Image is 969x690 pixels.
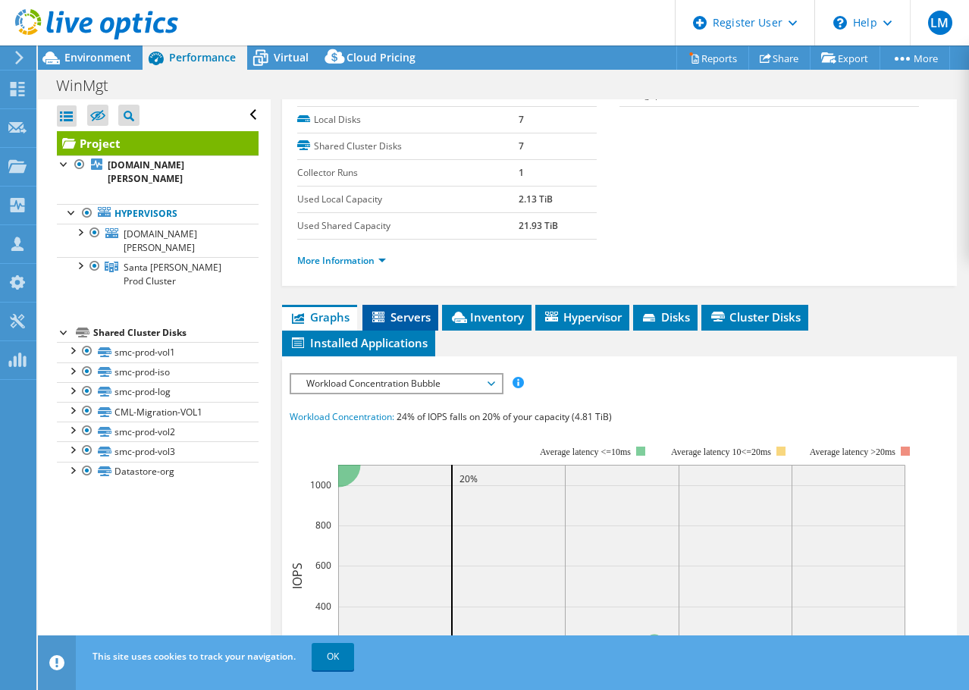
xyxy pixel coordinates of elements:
[289,563,306,589] text: IOPS
[57,462,259,481] a: Datastore-org
[57,422,259,441] a: smc-prod-vol2
[315,519,331,532] text: 800
[297,254,386,267] a: More Information
[347,50,416,64] span: Cloud Pricing
[57,382,259,402] a: smc-prod-log
[671,447,771,457] tspan: Average latency 10<=20ms
[57,402,259,422] a: CML-Migration-VOL1
[57,441,259,461] a: smc-prod-vol3
[93,324,259,342] div: Shared Cluster Disks
[93,650,296,663] span: This site uses cookies to track your navigation.
[519,113,524,126] b: 7
[880,46,950,70] a: More
[299,375,494,393] span: Workload Concentration Bubble
[709,309,801,325] span: Cluster Disks
[519,140,524,152] b: 7
[57,131,259,155] a: Project
[543,309,622,325] span: Hypervisor
[274,50,309,64] span: Virtual
[57,342,259,362] a: smc-prod-vol1
[290,410,394,423] span: Workload Concentration:
[519,166,524,179] b: 1
[459,472,478,485] text: 20%
[315,600,331,613] text: 400
[310,478,331,491] text: 1000
[315,559,331,572] text: 600
[810,447,895,457] text: Average latency >20ms
[57,155,259,189] a: [DOMAIN_NAME][PERSON_NAME]
[312,643,354,670] a: OK
[57,224,259,257] a: [DOMAIN_NAME][PERSON_NAME]
[64,50,131,64] span: Environment
[928,11,952,35] span: LM
[108,158,184,185] b: [DOMAIN_NAME][PERSON_NAME]
[833,16,847,30] svg: \n
[57,257,259,290] a: Santa Maria Prod Cluster
[297,112,519,127] label: Local Disks
[519,219,558,232] b: 21.93 TiB
[297,165,519,180] label: Collector Runs
[397,410,612,423] span: 24% of IOPS falls on 20% of your capacity (4.81 TiB)
[169,50,236,64] span: Performance
[57,362,259,382] a: smc-prod-iso
[49,77,132,94] h1: WinMgt
[290,309,350,325] span: Graphs
[641,309,690,325] span: Disks
[450,309,524,325] span: Inventory
[519,193,553,205] b: 2.13 TiB
[748,46,811,70] a: Share
[57,204,259,224] a: Hypervisors
[297,192,519,207] label: Used Local Capacity
[810,46,880,70] a: Export
[297,139,519,154] label: Shared Cluster Disks
[370,309,431,325] span: Servers
[290,335,428,350] span: Installed Applications
[540,447,631,457] tspan: Average latency <=10ms
[124,261,221,287] span: Santa [PERSON_NAME] Prod Cluster
[676,46,749,70] a: Reports
[124,227,197,254] span: [DOMAIN_NAME][PERSON_NAME]
[297,218,519,234] label: Used Shared Capacity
